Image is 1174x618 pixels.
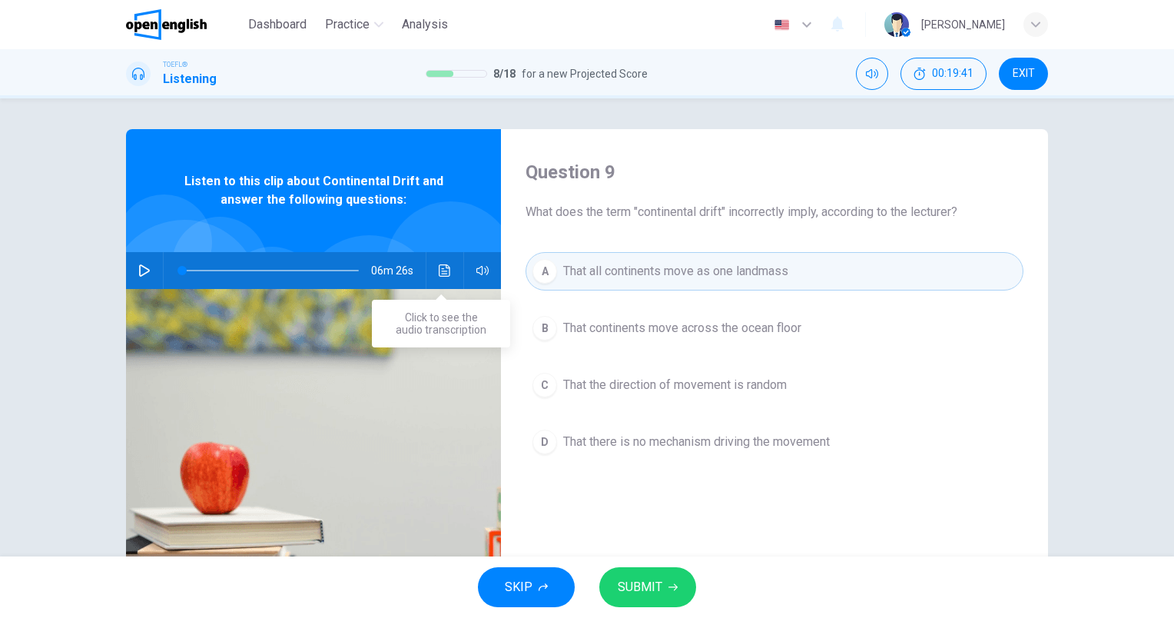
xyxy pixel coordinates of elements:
div: B [532,316,557,341]
div: Click to see the audio transcription [372,300,510,347]
span: Dashboard [248,15,307,34]
span: 06m 26s [371,252,426,289]
span: Analysis [402,15,448,34]
span: That all continents move as one landmass [563,262,788,281]
div: [PERSON_NAME] [921,15,1005,34]
button: BThat continents move across the ocean floor [526,309,1023,347]
button: Analysis [396,11,454,38]
span: That continents move across the ocean floor [563,319,801,337]
div: D [532,430,557,454]
span: for a new Projected Score [522,65,648,83]
div: A [532,259,557,284]
button: Click to see the audio transcription [433,252,457,289]
span: 8 / 18 [493,65,516,83]
button: EXIT [999,58,1048,90]
span: Practice [325,15,370,34]
a: OpenEnglish logo [126,9,242,40]
button: DThat there is no mechanism driving the movement [526,423,1023,461]
img: en [772,19,791,31]
button: Practice [319,11,390,38]
span: What does the term "continental drift" incorrectly imply, according to the lecturer? [526,203,1023,221]
span: SKIP [505,576,532,598]
button: CThat the direction of movement is random [526,366,1023,404]
div: C [532,373,557,397]
div: Hide [900,58,987,90]
h1: Listening [163,70,217,88]
button: SKIP [478,567,575,607]
button: 00:19:41 [900,58,987,90]
h4: Question 9 [526,160,1023,184]
button: Dashboard [242,11,313,38]
img: Profile picture [884,12,909,37]
span: SUBMIT [618,576,662,598]
span: TOEFL® [163,59,187,70]
div: Mute [856,58,888,90]
span: That the direction of movement is random [563,376,787,394]
span: EXIT [1013,68,1035,80]
button: SUBMIT [599,567,696,607]
img: OpenEnglish logo [126,9,207,40]
span: Listen to this clip about Continental Drift and answer the following questions: [176,172,451,209]
button: AThat all continents move as one landmass [526,252,1023,291]
span: That there is no mechanism driving the movement [563,433,830,451]
span: 00:19:41 [932,68,973,80]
